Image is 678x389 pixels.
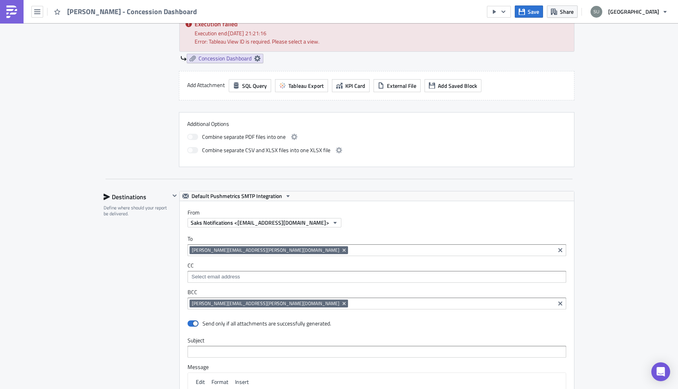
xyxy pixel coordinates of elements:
button: Saks Notifications <[EMAIL_ADDRESS][DOMAIN_NAME]> [188,218,341,227]
h5: Execution failed [195,21,568,27]
button: Save [515,5,543,18]
body: Rich Text Area. Press ALT-0 for help. [3,3,375,9]
img: PushMetrics [5,5,18,18]
span: SQL Query [242,82,267,90]
label: Subject [188,337,566,344]
label: CC [188,262,566,269]
button: Add Saved Block [425,79,481,92]
span: Save [528,7,539,16]
div: Error: Tableau View ID is required. Please select a view. [195,37,568,45]
div: Define where should your report be delivered. [104,205,170,217]
span: Combine separate PDF files into one [202,132,286,142]
button: Default Pushmetrics SMTP Integration [180,191,294,201]
button: External File [374,79,421,92]
span: [PERSON_NAME][EMAIL_ADDRESS][PERSON_NAME][DOMAIN_NAME] [192,300,339,307]
span: [PERSON_NAME] - Concession Dashboard [67,7,198,16]
span: Default Pushmetrics SMTP Integration [191,191,282,201]
span: Saks Notifications <[EMAIL_ADDRESS][DOMAIN_NAME]> [191,218,329,227]
button: Tableau Export [275,79,328,92]
span: Tableau Export [288,82,324,90]
button: SQL Query [229,79,271,92]
button: KPI Card [332,79,370,92]
div: Destinations [104,191,170,203]
img: Avatar [590,5,603,18]
button: [GEOGRAPHIC_DATA] [586,3,672,20]
label: BCC [188,289,566,296]
div: Execution end: [DATE] 21:21:16 [195,29,568,37]
label: From [188,209,574,216]
label: To [188,235,566,242]
label: Message [188,364,566,371]
div: Send only if all attachments are successfully generated. [202,320,331,327]
button: Clear selected items [556,299,565,308]
span: [GEOGRAPHIC_DATA] [608,7,659,16]
input: Select em ail add ress [190,273,563,281]
span: Combine separate CSV and XLSX files into one XLSX file [202,145,330,155]
span: [PERSON_NAME][EMAIL_ADDRESS][PERSON_NAME][DOMAIN_NAME] [192,247,339,253]
label: Add Attachment [187,79,225,91]
span: Edit [196,378,205,386]
span: KPI Card [345,82,365,90]
button: Share [547,5,578,18]
a: Concession Dashboard [187,54,263,63]
label: Additional Options [187,120,566,127]
button: Remove Tag [341,246,348,254]
span: External File [387,82,416,90]
span: Concession Dashboard [199,55,252,62]
span: Insert [235,378,249,386]
button: Hide content [170,191,179,200]
button: Remove Tag [341,300,348,307]
div: Open Intercom Messenger [651,362,670,381]
button: Clear selected items [556,245,565,255]
span: Format [211,378,228,386]
span: Share [560,7,574,16]
span: Add Saved Block [438,82,477,90]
